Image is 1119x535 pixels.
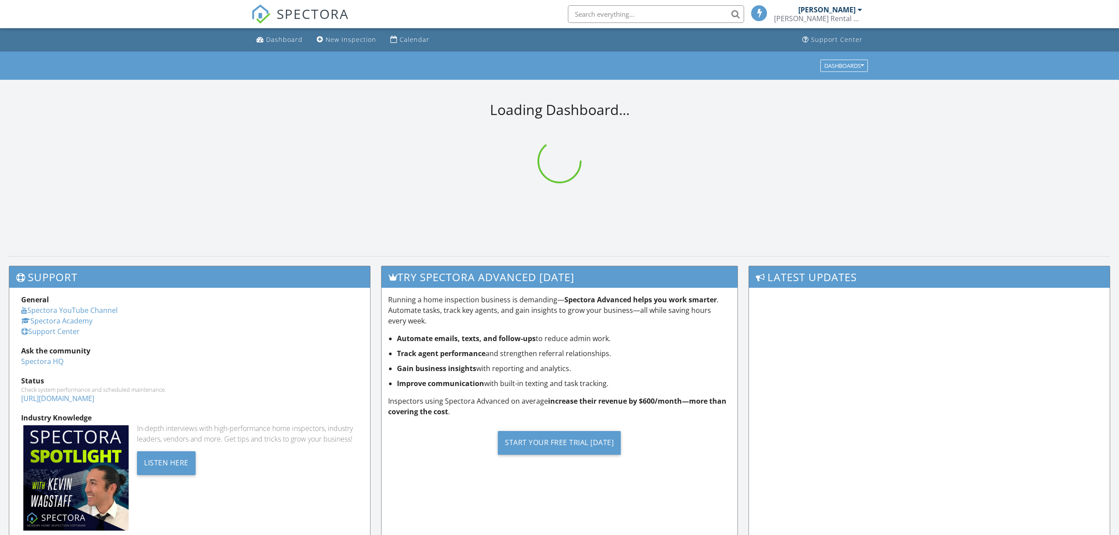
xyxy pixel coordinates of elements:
[568,5,744,23] input: Search everything...
[23,425,129,531] img: Spectoraspolightmain
[137,451,196,475] div: Listen Here
[388,396,730,417] p: Inspectors using Spectora Advanced on average .
[21,346,358,356] div: Ask the community
[382,266,737,288] h3: Try spectora advanced [DATE]
[749,266,1110,288] h3: Latest Updates
[388,294,730,326] p: Running a home inspection business is demanding— . Automate tasks, track key agents, and gain ins...
[400,35,430,44] div: Calendar
[251,12,349,30] a: SPECTORA
[387,32,433,48] a: Calendar
[397,334,536,343] strong: Automate emails, texts, and follow-ups
[799,32,866,48] a: Support Center
[397,379,484,388] strong: Improve communication
[820,59,868,72] button: Dashboards
[21,394,94,403] a: [URL][DOMAIN_NAME]
[798,5,856,14] div: [PERSON_NAME]
[774,14,862,23] div: Fridley Rental Property Inspection Division
[313,32,380,48] a: New Inspection
[266,35,303,44] div: Dashboard
[21,357,63,366] a: Spectora HQ
[564,295,717,305] strong: Spectora Advanced helps you work smarter
[277,4,349,23] span: SPECTORA
[21,327,80,336] a: Support Center
[397,349,485,358] strong: Track agent performance
[397,364,476,373] strong: Gain business insights
[397,378,730,389] li: with built-in texting and task tracking.
[9,266,370,288] h3: Support
[388,424,730,461] a: Start Your Free Trial [DATE]
[137,457,196,467] a: Listen Here
[811,35,863,44] div: Support Center
[388,396,726,416] strong: increase their revenue by $600/month—more than covering the cost
[824,63,864,69] div: Dashboards
[251,4,270,24] img: The Best Home Inspection Software - Spectora
[21,375,358,386] div: Status
[21,295,49,305] strong: General
[21,305,118,315] a: Spectora YouTube Channel
[498,431,621,455] div: Start Your Free Trial [DATE]
[397,333,730,344] li: to reduce admin work.
[21,316,93,326] a: Spectora Academy
[397,348,730,359] li: and strengthen referral relationships.
[21,386,358,393] div: Check system performance and scheduled maintenance.
[21,412,358,423] div: Industry Knowledge
[137,423,358,444] div: In-depth interviews with high-performance home inspectors, industry leaders, vendors and more. Ge...
[253,32,306,48] a: Dashboard
[397,363,730,374] li: with reporting and analytics.
[326,35,376,44] div: New Inspection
